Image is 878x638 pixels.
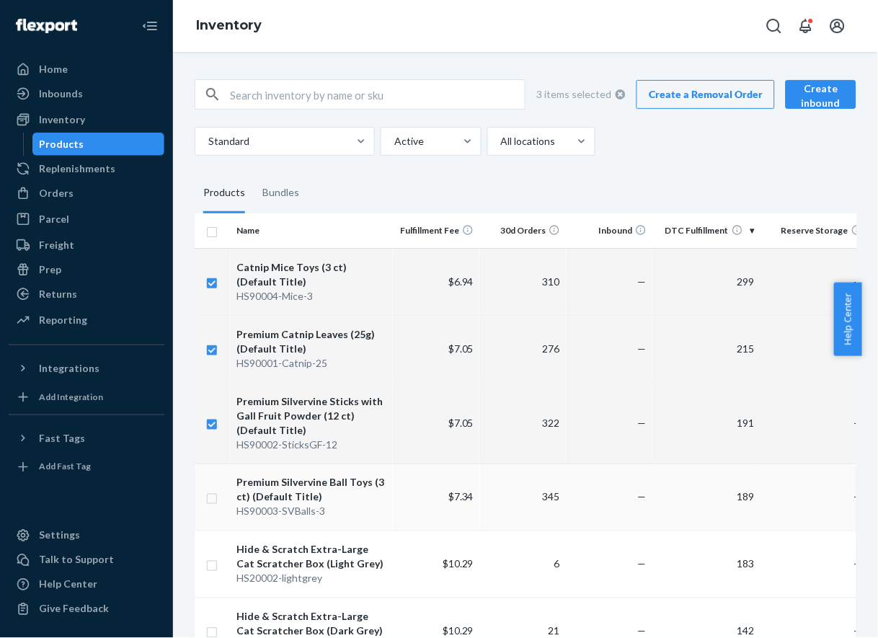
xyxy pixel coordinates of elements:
[9,456,164,479] a: Add Fast Tag
[9,157,164,180] a: Replenishments
[236,289,387,304] div: HS90004-Mice-3
[231,213,393,248] th: Name
[854,491,863,503] span: —
[136,12,164,40] button: Close Navigation
[638,342,647,355] span: —
[854,558,863,570] span: —
[39,577,97,592] div: Help Center
[236,543,387,572] div: Hide & Scratch Extra-Large Cat Scratcher Box (Light Grey)
[638,625,647,637] span: —
[207,134,208,149] input: Standard
[479,464,566,531] td: 345
[638,417,647,429] span: —
[761,213,869,248] th: Reserve Storage
[39,186,74,200] div: Orders
[9,357,164,380] button: Integrations
[9,108,164,131] a: Inventory
[9,309,164,332] a: Reporting
[39,361,99,376] div: Integrations
[479,213,566,248] th: 30d Orders
[39,287,77,301] div: Returns
[791,12,820,40] button: Open notifications
[236,476,387,505] div: Premium Silvervine Ball Toys (3 ct) (Default Title)
[652,531,761,598] td: 183
[652,315,761,382] td: 215
[786,80,856,109] button: Create inbound
[760,12,789,40] button: Open Search Box
[500,134,501,149] input: All locations
[652,213,761,248] th: DTC Fulfillment
[236,572,387,586] div: HS20002-lightgrey
[39,313,87,327] div: Reporting
[9,208,164,231] a: Parcel
[854,417,863,429] span: —
[393,213,479,248] th: Fulfillment Fee
[448,491,474,503] span: $7.34
[196,17,262,33] a: Inventory
[39,112,85,127] div: Inventory
[443,625,474,637] span: $10.29
[9,524,164,547] a: Settings
[638,558,647,570] span: —
[40,137,84,151] div: Products
[448,342,474,355] span: $7.05
[39,238,74,252] div: Freight
[230,80,525,109] input: Search inventory by name or sku
[448,275,474,288] span: $6.94
[9,182,164,205] a: Orders
[823,12,852,40] button: Open account menu
[9,386,164,409] a: Add Integration
[236,327,387,356] div: Premium Catnip Leaves (25g) (Default Title)
[536,80,626,109] div: 3 items selected
[448,417,474,429] span: $7.05
[479,315,566,382] td: 276
[652,464,761,531] td: 189
[236,505,387,519] div: HS90003-SVBalls-3
[393,134,394,149] input: Active
[9,234,164,257] a: Freight
[9,58,164,81] a: Home
[854,625,863,637] span: —
[262,173,299,213] div: Bundles
[9,258,164,281] a: Prep
[638,275,647,288] span: —
[854,275,863,288] span: —
[236,394,387,438] div: Premium Silvervine Sticks with Gall Fruit Powder (12 ct) (Default Title)
[9,427,164,450] button: Fast Tags
[16,19,77,33] img: Flexport logo
[9,573,164,596] a: Help Center
[236,260,387,289] div: Catnip Mice Toys (3 ct) (Default Title)
[652,248,761,315] td: 299
[39,262,61,277] div: Prep
[39,528,80,543] div: Settings
[9,82,164,105] a: Inbounds
[479,531,566,598] td: 6
[638,491,647,503] span: —
[39,602,109,616] div: Give Feedback
[39,391,103,403] div: Add Integration
[39,212,69,226] div: Parcel
[203,173,245,213] div: Products
[236,356,387,371] div: HS90001-Catnip-25
[39,87,83,101] div: Inbounds
[236,438,387,452] div: HS90002-SticksGF-12
[9,283,164,306] a: Returns
[652,382,761,464] td: 191
[479,248,566,315] td: 310
[9,549,164,572] a: Talk to Support
[39,62,68,76] div: Home
[443,558,474,570] span: $10.29
[185,5,273,47] ol: breadcrumbs
[566,213,652,248] th: Inbound
[479,382,566,464] td: 322
[9,598,164,621] button: Give Feedback
[39,553,114,567] div: Talk to Support
[39,161,115,176] div: Replenishments
[834,283,862,356] button: Help Center
[637,80,775,109] a: Create a Removal Order
[39,461,91,473] div: Add Fast Tag
[32,133,165,156] a: Products
[39,431,85,446] div: Fast Tags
